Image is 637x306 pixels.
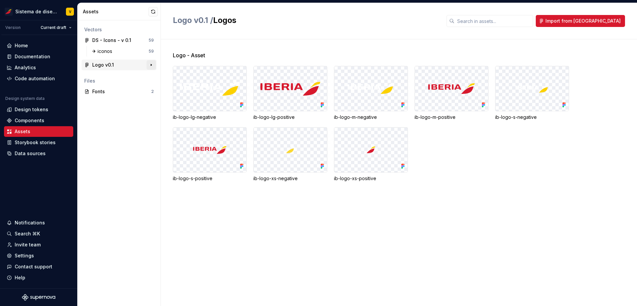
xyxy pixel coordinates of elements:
[4,239,73,250] a: Invite team
[173,15,439,26] h2: Logos
[173,15,213,25] span: Logo v0.1 /
[455,15,533,27] input: Search in assets...
[4,126,73,137] a: Assets
[22,294,55,301] svg: Supernova Logo
[4,272,73,283] button: Help
[90,46,157,57] a: ✈︎ iconos59
[15,42,28,49] div: Home
[253,175,327,182] div: ib-logo-xs-negative
[15,230,40,237] div: Search ⌘K
[15,64,36,71] div: Analytics
[4,104,73,115] a: Design tokens
[173,114,247,121] div: ib-logo-lg-negative
[82,60,157,70] a: Logo v0.1
[15,219,45,226] div: Notifications
[4,261,73,272] button: Contact support
[15,53,50,60] div: Documentation
[5,25,21,30] div: Version
[15,106,48,113] div: Design tokens
[4,40,73,51] a: Home
[5,96,45,101] div: Design system data
[4,137,73,148] a: Storybook stories
[15,263,52,270] div: Contact support
[4,73,73,84] a: Code automation
[15,139,56,146] div: Storybook stories
[536,15,625,27] button: Import from [GEOGRAPHIC_DATA]
[151,89,154,94] div: 2
[415,114,488,121] div: ib-logo-m-positive
[334,175,408,182] div: ib-logo-xs-positive
[38,23,75,32] button: Current draft
[4,115,73,126] a: Components
[92,62,114,68] div: Logo v0.1
[92,37,131,44] div: DS - Icons - v 0.1
[4,217,73,228] button: Notifications
[82,35,157,46] a: DS - Icons - v 0.159
[15,150,46,157] div: Data sources
[15,252,34,259] div: Settings
[4,148,73,159] a: Data sources
[82,86,157,97] a: Fonts2
[173,175,247,182] div: ib-logo-s-positive
[149,38,154,43] div: 59
[84,78,154,84] div: Files
[15,117,44,124] div: Components
[149,49,154,54] div: 59
[69,9,71,14] div: V
[15,8,58,15] div: Sistema de diseño Iberia
[15,274,25,281] div: Help
[4,228,73,239] button: Search ⌘K
[334,114,408,121] div: ib-logo-m-negative
[4,51,73,62] a: Documentation
[4,62,73,73] a: Analytics
[545,18,621,24] span: Import from [GEOGRAPHIC_DATA]
[4,250,73,261] a: Settings
[41,25,66,30] span: Current draft
[83,8,149,15] div: Assets
[15,241,41,248] div: Invite team
[495,114,569,121] div: ib-logo-s-negative
[253,114,327,121] div: ib-logo-lg-positive
[173,51,205,59] span: Logo - Asset
[5,8,13,16] img: 55604660-494d-44a9-beb2-692398e9940a.png
[84,26,154,33] div: Vectors
[15,75,55,82] div: Code automation
[92,88,151,95] div: Fonts
[1,4,76,19] button: Sistema de diseño IberiaV
[15,128,30,135] div: Assets
[92,48,115,55] div: ✈︎ iconos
